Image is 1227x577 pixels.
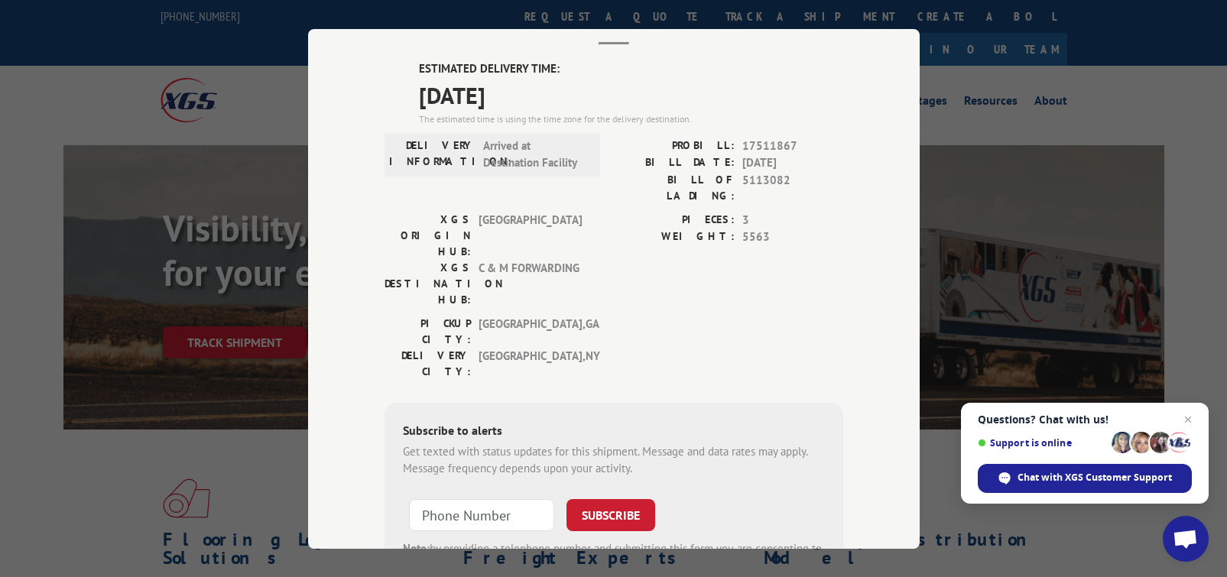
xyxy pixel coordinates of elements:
[483,137,586,171] span: Arrived at Destination Facility
[419,60,843,78] label: ESTIMATED DELIVERY TIME:
[742,171,843,203] span: 5113082
[614,229,735,246] label: WEIGHT:
[385,347,471,379] label: DELIVERY CITY:
[479,259,582,307] span: C & M FORWARDING
[614,137,735,154] label: PROBILL:
[479,347,582,379] span: [GEOGRAPHIC_DATA] , NY
[1163,516,1209,562] a: Open chat
[479,211,582,259] span: [GEOGRAPHIC_DATA]
[419,112,843,125] div: The estimated time is using the time zone for the delivery destination.
[385,315,471,347] label: PICKUP CITY:
[389,137,476,171] label: DELIVERY INFORMATION:
[978,437,1106,449] span: Support is online
[1018,471,1172,485] span: Chat with XGS Customer Support
[409,498,554,530] input: Phone Number
[419,77,843,112] span: [DATE]
[742,229,843,246] span: 5563
[742,154,843,172] span: [DATE]
[614,171,735,203] label: BILL OF LADING:
[403,420,825,442] div: Subscribe to alerts
[385,211,471,259] label: XGS ORIGIN HUB:
[742,137,843,154] span: 17511867
[978,464,1192,493] span: Chat with XGS Customer Support
[614,211,735,229] label: PIECES:
[403,442,825,477] div: Get texted with status updates for this shipment. Message and data rates may apply. Message frequ...
[742,211,843,229] span: 3
[614,154,735,172] label: BILL DATE:
[403,540,430,555] strong: Note:
[385,259,471,307] label: XGS DESTINATION HUB:
[566,498,655,530] button: SUBSCRIBE
[978,413,1192,426] span: Questions? Chat with us!
[479,315,582,347] span: [GEOGRAPHIC_DATA] , GA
